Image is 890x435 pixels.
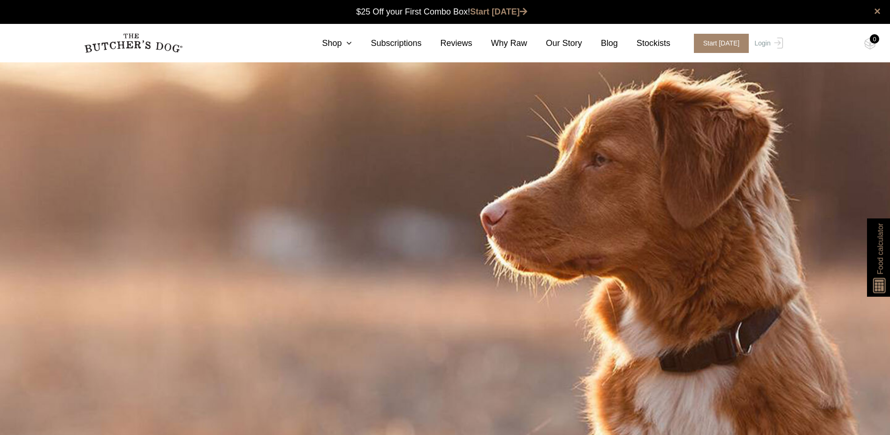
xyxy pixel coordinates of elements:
a: Reviews [422,37,472,50]
a: close [874,6,881,17]
a: Start [DATE] [470,7,527,16]
a: Shop [303,37,352,50]
img: TBD_Cart-Empty.png [864,37,876,50]
a: Start [DATE] [685,34,753,53]
a: Login [752,34,783,53]
a: Subscriptions [352,37,421,50]
a: Stockists [618,37,670,50]
span: Food calculator [875,223,886,274]
a: Blog [582,37,618,50]
a: Why Raw [472,37,527,50]
div: 0 [870,34,879,44]
a: Our Story [527,37,582,50]
span: Start [DATE] [694,34,749,53]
